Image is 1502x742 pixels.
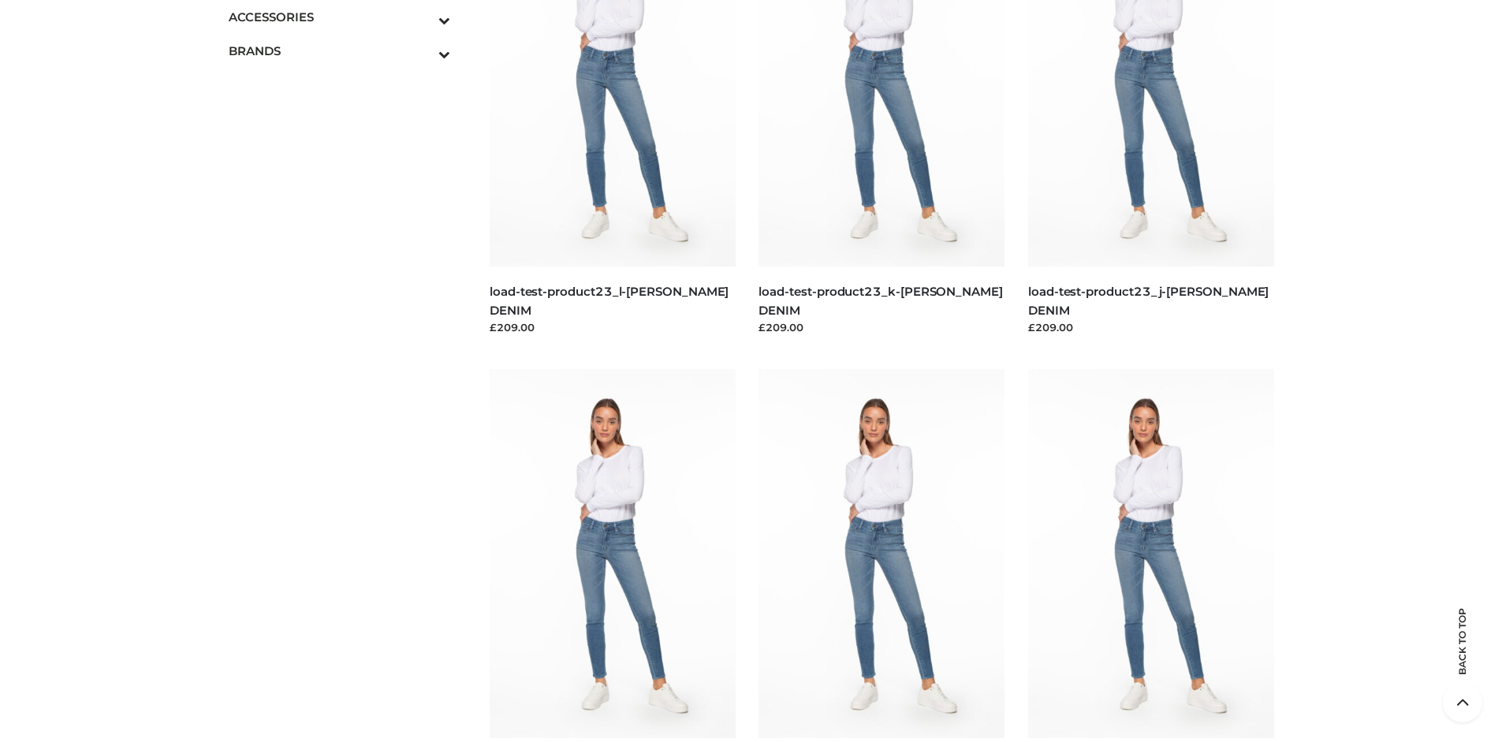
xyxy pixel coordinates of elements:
button: Toggle Submenu [395,34,450,68]
a: BRANDSToggle Submenu [229,34,451,68]
div: £209.00 [1028,319,1274,335]
span: ACCESSORIES [229,8,451,26]
a: load-test-product23_l-[PERSON_NAME] DENIM [490,284,729,317]
a: load-test-product23_k-[PERSON_NAME] DENIM [758,284,1002,317]
div: £209.00 [490,319,736,335]
span: Back to top [1443,636,1482,675]
div: £209.00 [758,319,1004,335]
a: load-test-product23_j-[PERSON_NAME] DENIM [1028,284,1269,317]
span: BRANDS [229,42,451,60]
